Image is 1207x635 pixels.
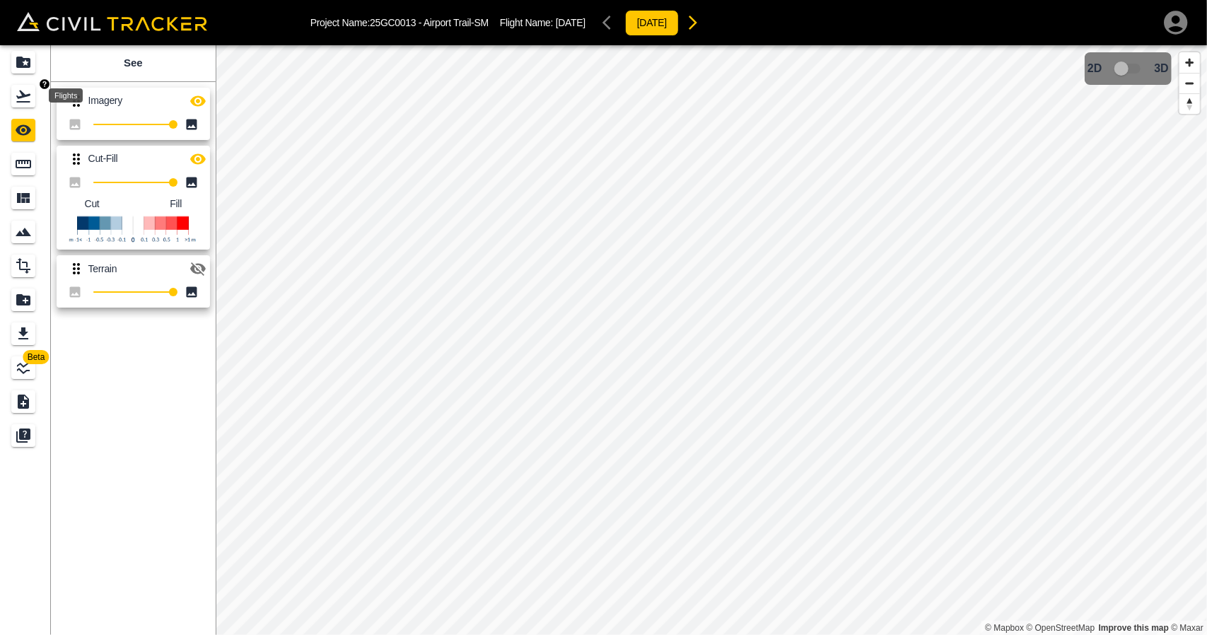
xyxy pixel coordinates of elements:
canvas: Map [216,45,1207,635]
button: Reset bearing to north [1179,93,1200,114]
div: Flights [49,88,83,103]
span: 3D model not uploaded yet [1108,55,1149,82]
a: OpenStreetMap [1027,623,1095,633]
a: Map feedback [1099,623,1169,633]
p: Flight Name: [500,17,585,28]
span: 2D [1088,62,1102,75]
a: Mapbox [985,623,1024,633]
button: [DATE] [625,10,679,36]
span: 3D [1155,62,1169,75]
span: [DATE] [556,17,585,28]
button: Zoom out [1179,73,1200,93]
img: Civil Tracker [17,12,207,32]
p: Project Name: 25GC0013 - Airport Trail-SM [310,17,489,28]
button: Zoom in [1179,52,1200,73]
a: Maxar [1171,623,1203,633]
